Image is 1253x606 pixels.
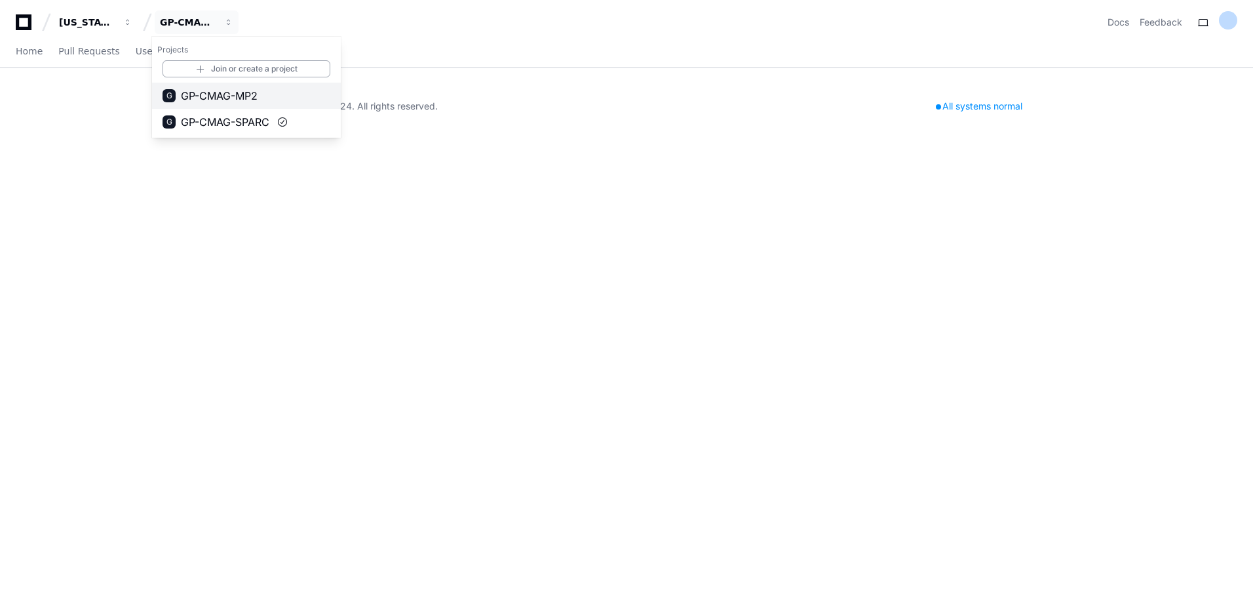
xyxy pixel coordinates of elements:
[152,39,341,60] h1: Projects
[1140,16,1182,29] button: Feedback
[16,47,43,55] span: Home
[1108,16,1129,29] a: Docs
[928,97,1030,115] div: All systems normal
[16,37,43,67] a: Home
[59,16,115,29] div: [US_STATE] Pacific
[136,47,161,55] span: Users
[58,37,119,67] a: Pull Requests
[152,37,341,138] div: [US_STATE] Pacific
[181,114,269,130] span: GP-CMAG-SPARC
[160,16,216,29] div: GP-CMAG-SPARC
[54,10,138,34] button: [US_STATE] Pacific
[317,100,438,113] div: © 2024. All rights reserved.
[155,10,239,34] button: GP-CMAG-SPARC
[58,47,119,55] span: Pull Requests
[136,37,161,67] a: Users
[181,88,258,104] span: GP-CMAG-MP2
[163,89,176,102] div: G
[163,115,176,129] div: G
[163,60,330,77] a: Join or create a project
